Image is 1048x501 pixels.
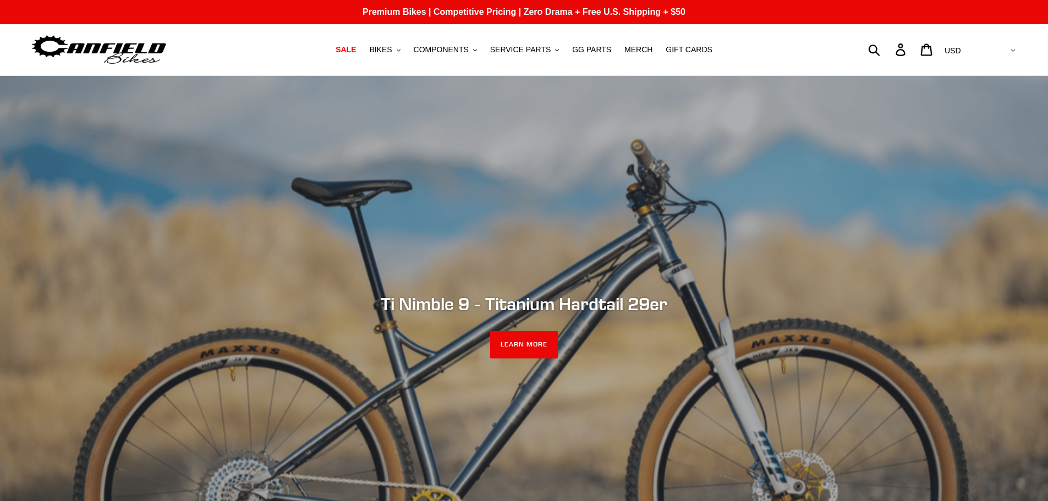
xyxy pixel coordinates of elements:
span: SALE [336,45,356,54]
button: SERVICE PARTS [485,42,564,57]
span: COMPONENTS [414,45,469,54]
img: Canfield Bikes [30,32,168,67]
span: SERVICE PARTS [490,45,551,54]
a: SALE [330,42,361,57]
button: COMPONENTS [408,42,482,57]
h2: Ti Nimble 9 - Titanium Hardtail 29er [224,294,824,315]
span: MERCH [624,45,652,54]
span: BIKES [369,45,392,54]
a: MERCH [619,42,658,57]
span: GG PARTS [572,45,611,54]
span: GIFT CARDS [666,45,712,54]
button: BIKES [364,42,405,57]
a: GG PARTS [567,42,617,57]
a: LEARN MORE [490,331,558,359]
input: Search [874,37,902,62]
a: GIFT CARDS [660,42,718,57]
